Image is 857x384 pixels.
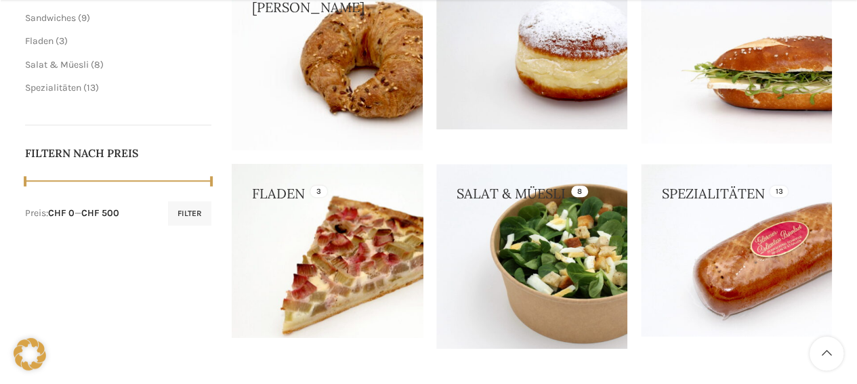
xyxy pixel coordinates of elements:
[87,82,96,93] span: 13
[25,59,89,70] a: Salat & Müesli
[25,146,212,161] h5: Filtern nach Preis
[25,82,81,93] a: Spezialitäten
[48,207,75,219] span: CHF 0
[94,59,100,70] span: 8
[81,12,87,24] span: 9
[25,207,119,220] div: Preis: —
[25,12,76,24] a: Sandwiches
[810,337,843,370] a: Scroll to top button
[168,201,211,226] button: Filter
[25,35,54,47] a: Fladen
[81,207,119,219] span: CHF 500
[59,35,64,47] span: 3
